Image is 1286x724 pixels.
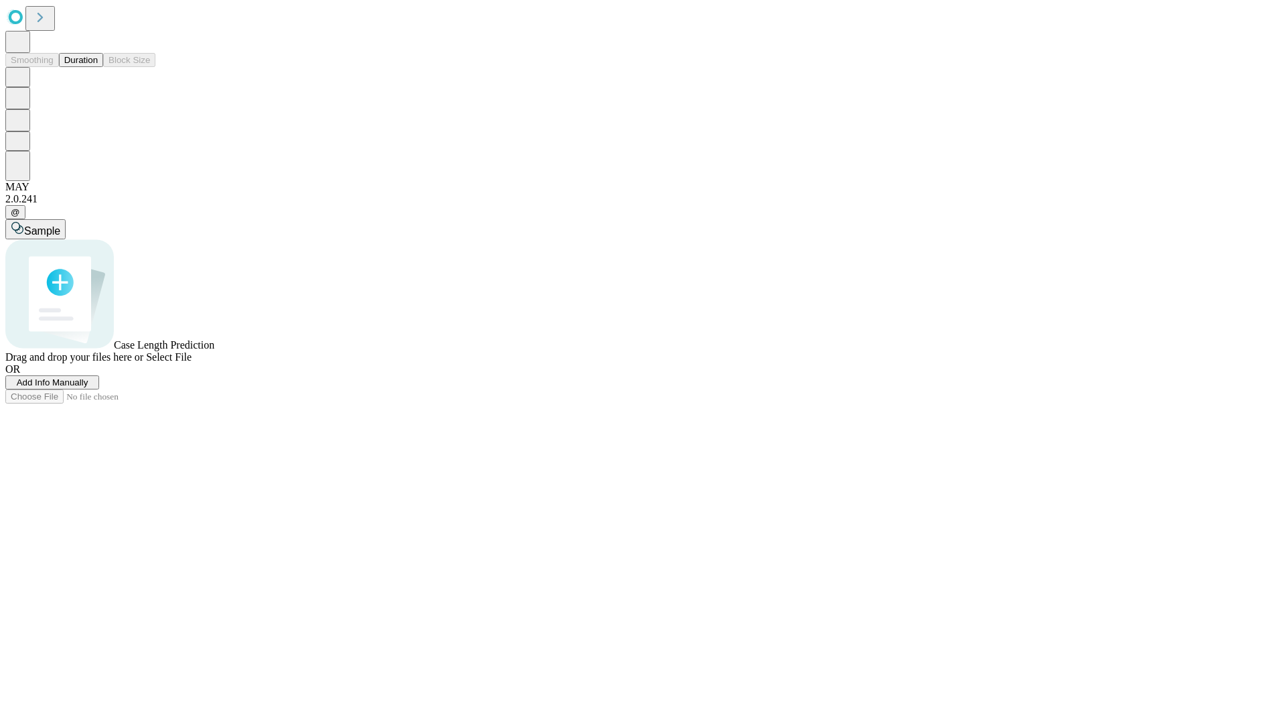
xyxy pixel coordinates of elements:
[5,53,59,67] button: Smoothing
[5,205,25,219] button: @
[17,377,88,387] span: Add Info Manually
[5,375,99,389] button: Add Info Manually
[146,351,192,363] span: Select File
[5,351,143,363] span: Drag and drop your files here or
[5,219,66,239] button: Sample
[24,225,60,237] span: Sample
[5,193,1281,205] div: 2.0.241
[11,207,20,217] span: @
[5,363,20,375] span: OR
[114,339,214,351] span: Case Length Prediction
[59,53,103,67] button: Duration
[103,53,155,67] button: Block Size
[5,181,1281,193] div: MAY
